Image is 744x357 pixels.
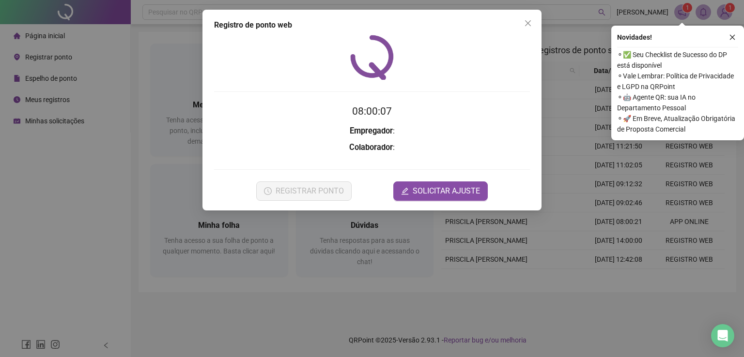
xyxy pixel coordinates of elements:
strong: Empregador [350,126,393,135]
button: editSOLICITAR AJUSTE [393,181,488,201]
span: Novidades ! [617,32,652,43]
strong: Colaborador [349,143,393,152]
span: ⚬ 🤖 Agente QR: sua IA no Departamento Pessoal [617,92,738,113]
button: REGISTRAR PONTO [256,181,352,201]
span: ⚬ ✅ Seu Checklist de Sucesso do DP está disponível [617,49,738,71]
span: ⚬ 🚀 Em Breve, Atualização Obrigatória de Proposta Comercial [617,113,738,134]
div: Registro de ponto web [214,19,530,31]
img: QRPoint [350,35,394,80]
time: 08:00:07 [352,105,392,117]
span: close [524,19,532,27]
span: SOLICITAR AJUSTE [413,185,480,197]
h3: : [214,141,530,154]
button: Close [520,15,536,31]
span: ⚬ Vale Lembrar: Política de Privacidade e LGPD na QRPoint [617,71,738,92]
span: close [729,34,736,41]
h3: : [214,125,530,137]
div: Open Intercom Messenger [711,324,734,347]
span: edit [401,187,409,195]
